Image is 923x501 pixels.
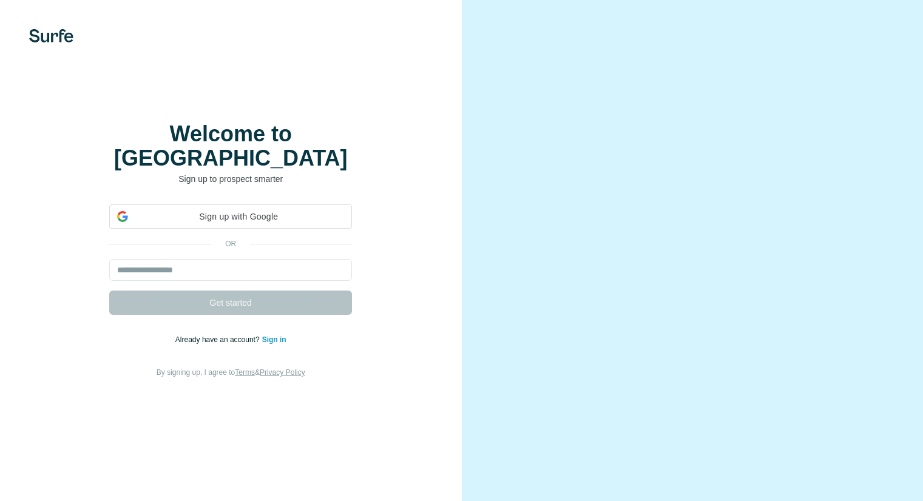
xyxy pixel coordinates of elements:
[109,173,352,185] p: Sign up to prospect smarter
[133,210,344,223] span: Sign up with Google
[260,368,305,377] a: Privacy Policy
[175,335,262,344] span: Already have an account?
[211,238,250,249] p: or
[109,204,352,229] div: Sign up with Google
[29,29,73,42] img: Surfe's logo
[157,368,305,377] span: By signing up, I agree to &
[109,122,352,170] h1: Welcome to [GEOGRAPHIC_DATA]
[235,368,255,377] a: Terms
[262,335,286,344] a: Sign in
